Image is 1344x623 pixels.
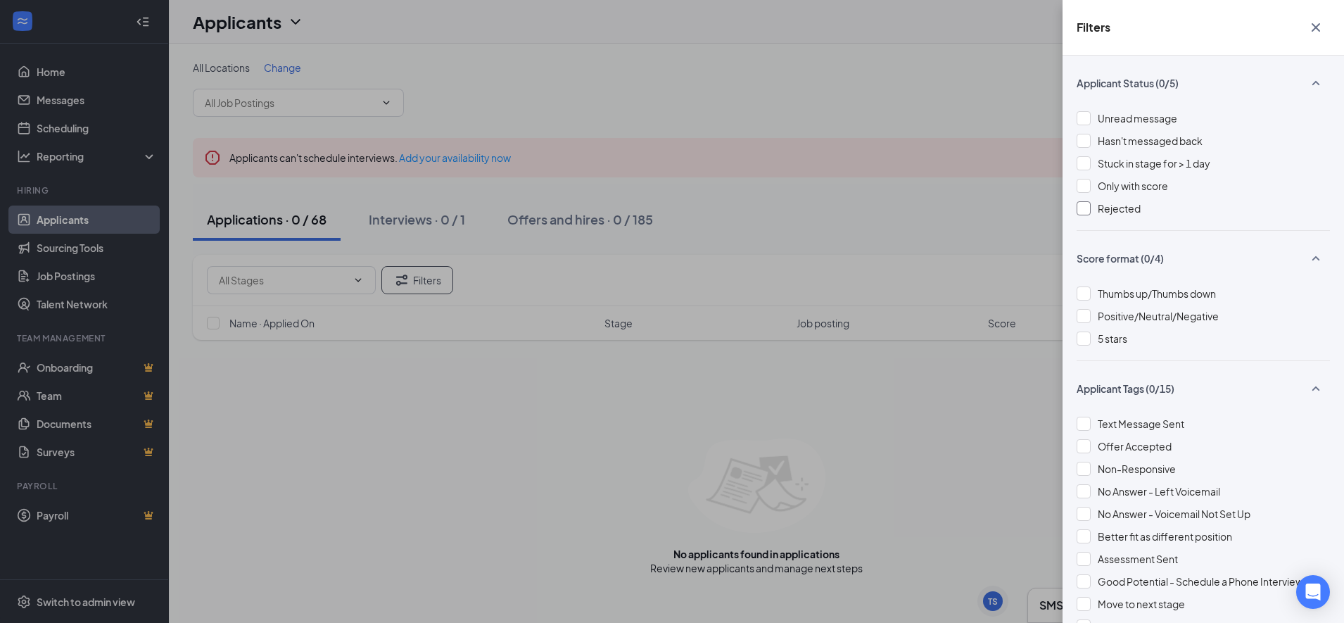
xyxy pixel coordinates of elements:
[1098,157,1210,170] span: Stuck in stage for > 1 day
[1098,180,1168,192] span: Only with score
[1307,19,1324,36] svg: Cross
[1098,530,1232,543] span: Better fit as different position
[1098,485,1220,498] span: No Answer - Left Voicemail
[1302,14,1330,41] button: Cross
[1296,575,1330,609] div: Open Intercom Messenger
[1098,462,1176,475] span: Non-Responsive
[1077,20,1110,35] h5: Filters
[1307,380,1324,397] svg: SmallChevronUp
[1077,382,1174,396] span: Applicant Tags (0/15)
[1302,375,1330,402] button: SmallChevronUp
[1098,575,1303,588] span: Good Potential - Schedule a Phone Interview
[1098,417,1184,430] span: Text Message Sent
[1098,508,1250,520] span: No Answer - Voicemail Not Set Up
[1098,134,1203,147] span: Hasn't messaged back
[1098,332,1127,345] span: 5 stars
[1098,553,1178,565] span: Assessment Sent
[1077,251,1164,265] span: Score format (0/4)
[1098,440,1172,453] span: Offer Accepted
[1307,250,1324,267] svg: SmallChevronUp
[1098,310,1219,322] span: Positive/Neutral/Negative
[1098,202,1141,215] span: Rejected
[1302,70,1330,96] button: SmallChevronUp
[1098,112,1177,125] span: Unread message
[1098,287,1216,300] span: Thumbs up/Thumbs down
[1077,76,1179,90] span: Applicant Status (0/5)
[1098,598,1185,610] span: Move to next stage
[1302,245,1330,272] button: SmallChevronUp
[1307,75,1324,92] svg: SmallChevronUp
